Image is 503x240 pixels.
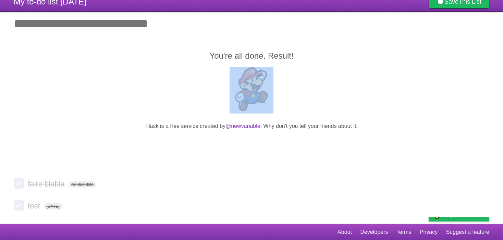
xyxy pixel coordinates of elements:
span: Buy me a coffee [443,209,486,221]
h2: You're all done. Result! [14,50,489,62]
span: No due date [69,181,96,188]
span: faire blabla [28,180,66,188]
a: Developers [360,226,388,239]
a: @newvariable [225,123,260,129]
label: Done [14,200,24,211]
span: [DATE] [44,203,62,209]
label: Done [14,178,24,189]
a: Suggest a feature [446,226,489,239]
iframe: X Post Button [239,139,264,148]
a: About [338,226,352,239]
img: Super Mario [230,67,273,111]
a: Terms [396,226,412,239]
span: test [28,202,41,210]
p: Flask is a free service created by . Why don't you tell your friends about it. [14,122,489,130]
a: Privacy [420,226,438,239]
